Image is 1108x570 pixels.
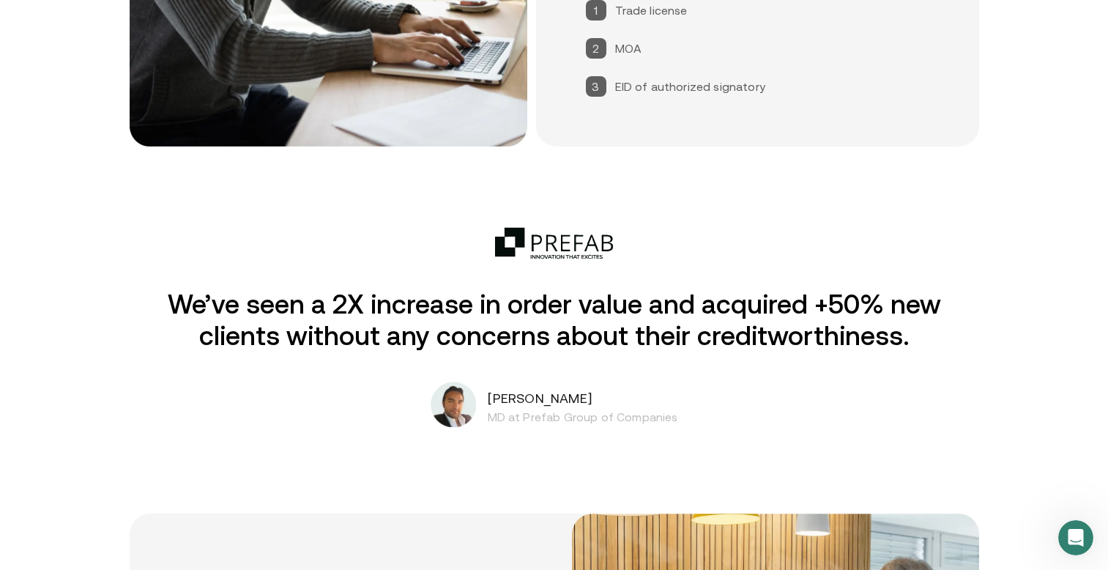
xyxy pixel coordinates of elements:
p: MOA [615,40,642,57]
p: Trade license [615,1,688,19]
p: EID of authorized signatory [615,78,765,95]
p: MD at Prefab Group of Companies [488,408,678,426]
div: 3 [586,76,606,97]
p: We’ve seen a 2X increase in order value and acquired +50% new clients without any concerns about ... [131,289,978,352]
div: 2 [586,38,606,59]
iframe: Intercom live chat [1058,520,1093,555]
h3: [PERSON_NAME] [488,389,678,408]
